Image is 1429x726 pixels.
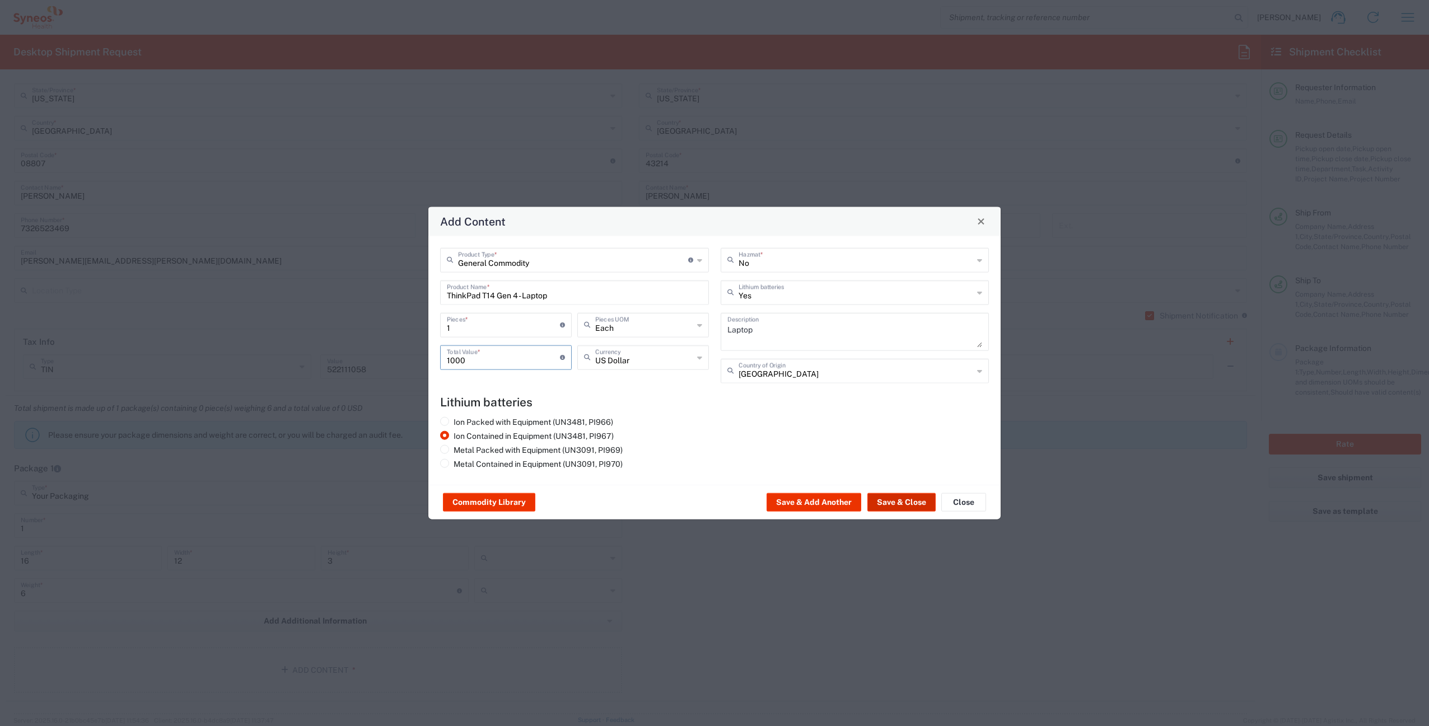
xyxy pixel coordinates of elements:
label: Metal Contained in Equipment (UN3091, PI970) [440,458,623,469]
label: Metal Packed with Equipment (UN3091, PI969) [440,444,623,455]
button: Save & Close [867,493,936,511]
button: Close [973,213,989,229]
label: Ion Contained in Equipment (UN3481, PI967) [440,430,614,441]
label: Ion Packed with Equipment (UN3481, PI966) [440,416,613,427]
button: Commodity Library [443,493,535,511]
button: Close [941,493,986,511]
button: Save & Add Another [767,493,861,511]
h4: Add Content [440,213,506,229]
h4: Lithium batteries [440,395,989,409]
